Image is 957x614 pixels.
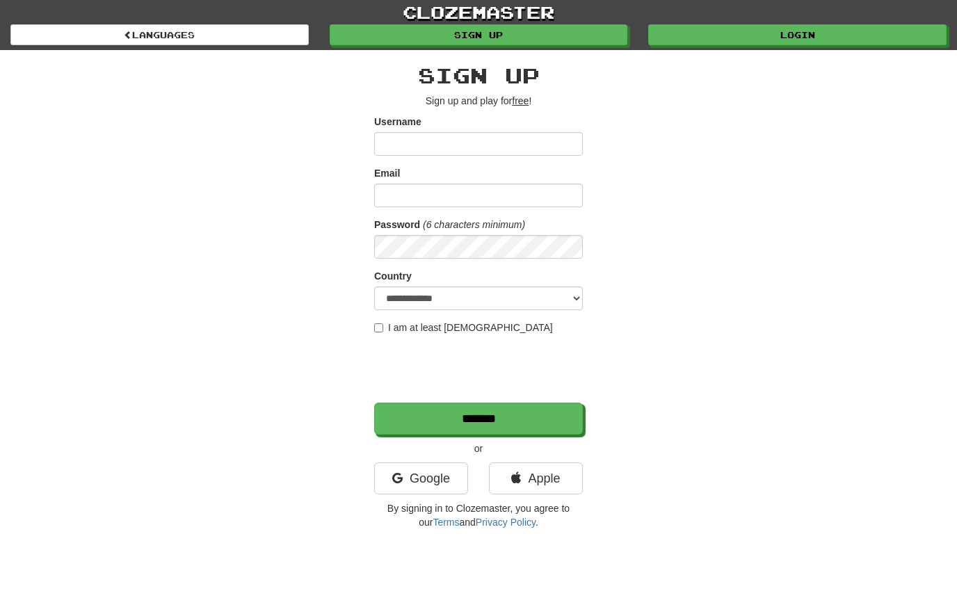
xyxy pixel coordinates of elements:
[374,269,412,283] label: Country
[374,94,583,108] p: Sign up and play for !
[423,219,525,230] em: (6 characters minimum)
[476,517,536,528] a: Privacy Policy
[374,218,420,232] label: Password
[374,115,421,129] label: Username
[374,501,583,529] p: By signing in to Clozemaster, you agree to our and .
[10,24,309,45] a: Languages
[648,24,947,45] a: Login
[374,323,383,332] input: I am at least [DEMOGRAPHIC_DATA]
[374,462,468,494] a: Google
[374,321,553,334] label: I am at least [DEMOGRAPHIC_DATA]
[512,95,529,106] u: free
[374,442,583,455] p: or
[330,24,628,45] a: Sign up
[433,517,459,528] a: Terms
[374,64,583,87] h2: Sign up
[489,462,583,494] a: Apple
[374,166,400,180] label: Email
[374,341,586,396] iframe: reCAPTCHA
